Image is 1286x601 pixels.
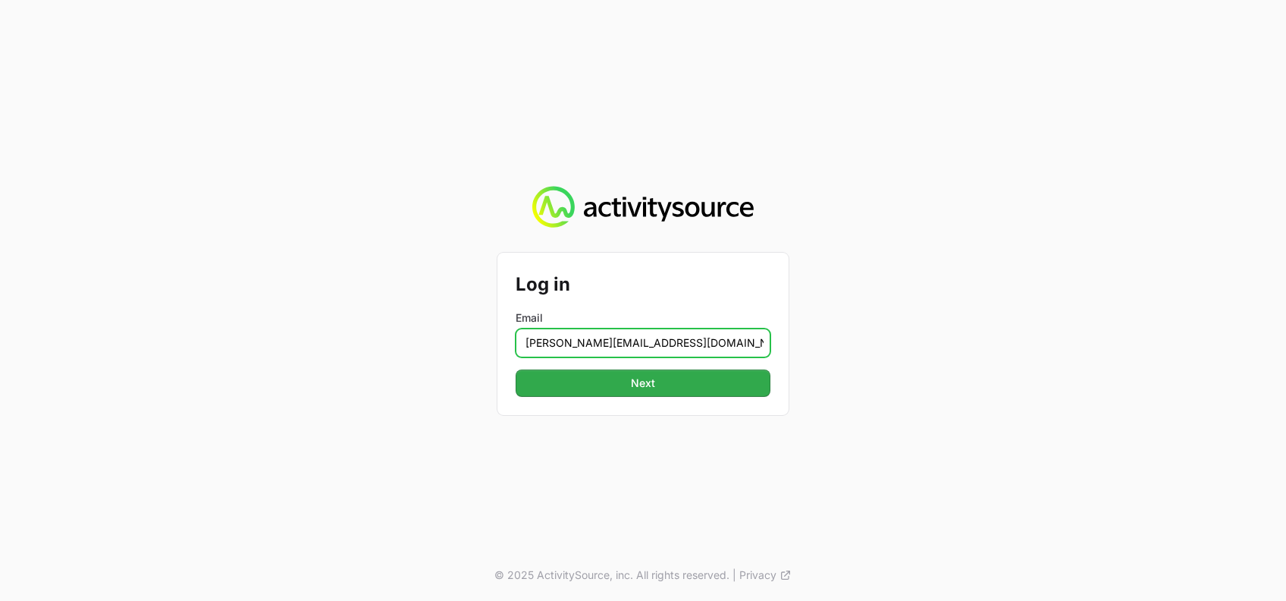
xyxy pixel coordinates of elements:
a: Privacy [739,568,792,583]
label: Email [516,310,770,326]
span: Next [525,374,761,392]
p: © 2025 ActivitySource, inc. All rights reserved. [494,568,729,583]
span: | [732,568,736,583]
button: Next [516,370,770,397]
img: Activity Source [532,186,753,228]
h2: Log in [516,271,770,298]
input: Enter your email [516,329,770,357]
